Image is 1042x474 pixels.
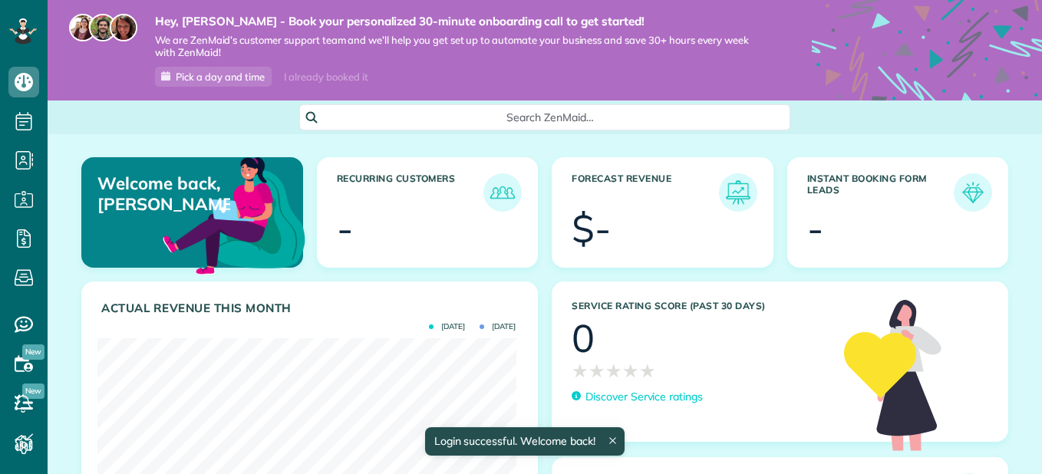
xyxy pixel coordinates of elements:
[22,344,45,360] span: New
[585,389,703,405] p: Discover Service ratings
[89,14,117,41] img: jorge-587dff0eeaa6aab1f244e6dc62b8924c3b6ad411094392a53c71c6c4a576187d.jpg
[572,173,719,212] h3: Forecast Revenue
[275,67,377,87] div: I already booked it
[589,357,605,384] span: ★
[155,34,766,60] span: We are ZenMaid’s customer support team and we’ll help you get set up to automate your business an...
[160,140,308,288] img: dashboard_welcome-42a62b7d889689a78055ac9021e634bf52bae3f8056760290aed330b23ab8690.png
[487,177,518,208] img: icon_recurring_customers-cf858462ba22bcd05b5a5880d41d6543d210077de5bb9ebc9590e49fd87d84ed.png
[429,323,465,331] span: [DATE]
[337,209,353,248] div: -
[69,14,97,41] img: maria-72a9807cf96188c08ef61303f053569d2e2a8a1cde33d635c8a3ac13582a053d.jpg
[572,357,589,384] span: ★
[807,209,823,248] div: -
[572,319,595,357] div: 0
[622,357,639,384] span: ★
[958,177,988,208] img: icon_form_leads-04211a6a04a5b2264e4ee56bc0799ec3eb69b7e499cbb523a139df1d13a81ae0.png
[572,209,611,248] div: $-
[110,14,137,41] img: michelle-19f622bdf1676172e81f8f8fba1fb50e276960ebfe0243fe18214015130c80e4.jpg
[572,301,829,311] h3: Service Rating score (past 30 days)
[639,357,656,384] span: ★
[101,301,522,315] h3: Actual Revenue this month
[723,177,753,208] img: icon_forecast_revenue-8c13a41c7ed35a8dcfafea3cbb826a0462acb37728057bba2d056411b612bbbe.png
[155,14,766,29] strong: Hey, [PERSON_NAME] - Book your personalized 30-minute onboarding call to get started!
[176,71,265,83] span: Pick a day and time
[605,357,622,384] span: ★
[155,67,272,87] a: Pick a day and time
[424,427,624,456] div: Login successful. Welcome back!
[572,389,703,405] a: Discover Service ratings
[97,173,230,214] p: Welcome back, [PERSON_NAME]!
[480,323,516,331] span: [DATE]
[337,173,484,212] h3: Recurring Customers
[807,173,955,212] h3: Instant Booking Form Leads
